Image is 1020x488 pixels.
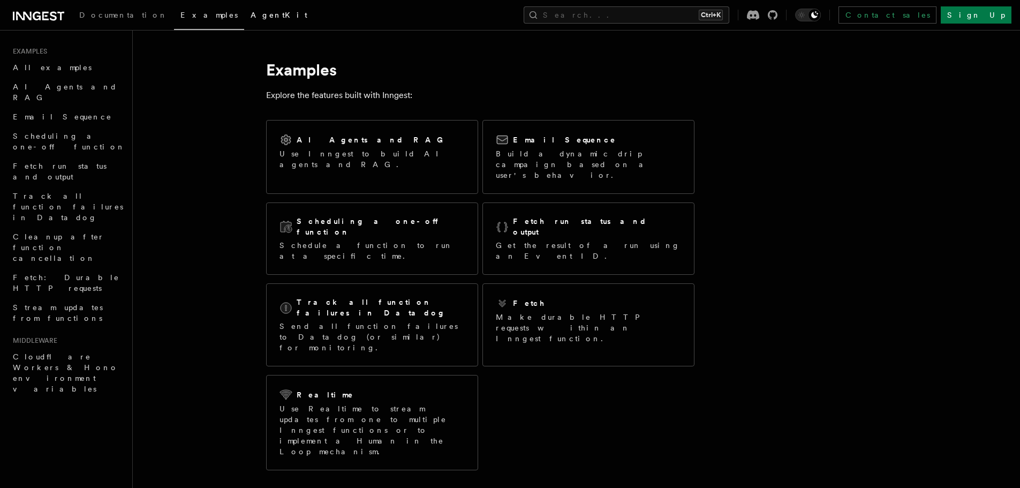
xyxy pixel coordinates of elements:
span: Scheduling a one-off function [13,132,125,151]
a: FetchMake durable HTTP requests within an Inngest function. [482,283,694,366]
p: Get the result of a run using an Event ID. [496,240,681,261]
span: All examples [13,63,92,72]
h2: Email Sequence [513,134,616,145]
span: Stream updates from functions [13,303,103,322]
a: AI Agents and RAGUse Inngest to build AI agents and RAG. [266,120,478,194]
span: AgentKit [251,11,307,19]
a: Track all function failures in Datadog [9,186,126,227]
p: Explore the features built with Inngest: [266,88,694,103]
h2: AI Agents and RAG [297,134,449,145]
a: Fetch run status and output [9,156,126,186]
a: Cloudflare Workers & Hono environment variables [9,347,126,399]
span: Cloudflare Workers & Hono environment variables [13,352,118,393]
h2: Fetch run status and output [513,216,681,237]
a: Fetch run status and outputGet the result of a run using an Event ID. [482,202,694,275]
h2: Fetch [513,298,546,309]
a: All examples [9,58,126,77]
a: Stream updates from functions [9,298,126,328]
p: Make durable HTTP requests within an Inngest function. [496,312,681,344]
a: Scheduling a one-off function [9,126,126,156]
a: Fetch: Durable HTTP requests [9,268,126,298]
span: Middleware [9,336,57,345]
p: Use Inngest to build AI agents and RAG. [279,148,465,170]
h2: Scheduling a one-off function [297,216,465,237]
span: Examples [9,47,47,56]
a: Cleanup after function cancellation [9,227,126,268]
span: Cleanup after function cancellation [13,232,104,262]
a: AI Agents and RAG [9,77,126,107]
a: Documentation [73,3,174,29]
p: Send all function failures to Datadog (or similar) for monitoring. [279,321,465,353]
span: Documentation [79,11,168,19]
p: Schedule a function to run at a specific time. [279,240,465,261]
a: Email Sequence [9,107,126,126]
a: Examples [174,3,244,30]
a: RealtimeUse Realtime to stream updates from one to multiple Inngest functions or to implement a H... [266,375,478,470]
a: AgentKit [244,3,314,29]
a: Sign Up [941,6,1011,24]
p: Use Realtime to stream updates from one to multiple Inngest functions or to implement a Human in ... [279,403,465,457]
button: Search...Ctrl+K [524,6,729,24]
kbd: Ctrl+K [699,10,723,20]
h2: Realtime [297,389,354,400]
a: Email SequenceBuild a dynamic drip campaign based on a user's behavior. [482,120,694,194]
span: Fetch run status and output [13,162,107,181]
a: Scheduling a one-off functionSchedule a function to run at a specific time. [266,202,478,275]
span: Email Sequence [13,112,112,121]
span: Track all function failures in Datadog [13,192,123,222]
button: Toggle dark mode [795,9,821,21]
h1: Examples [266,60,694,79]
p: Build a dynamic drip campaign based on a user's behavior. [496,148,681,181]
span: Fetch: Durable HTTP requests [13,273,119,292]
a: Track all function failures in DatadogSend all function failures to Datadog (or similar) for moni... [266,283,478,366]
span: Examples [180,11,238,19]
span: AI Agents and RAG [13,82,117,102]
h2: Track all function failures in Datadog [297,297,465,318]
a: Contact sales [838,6,936,24]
